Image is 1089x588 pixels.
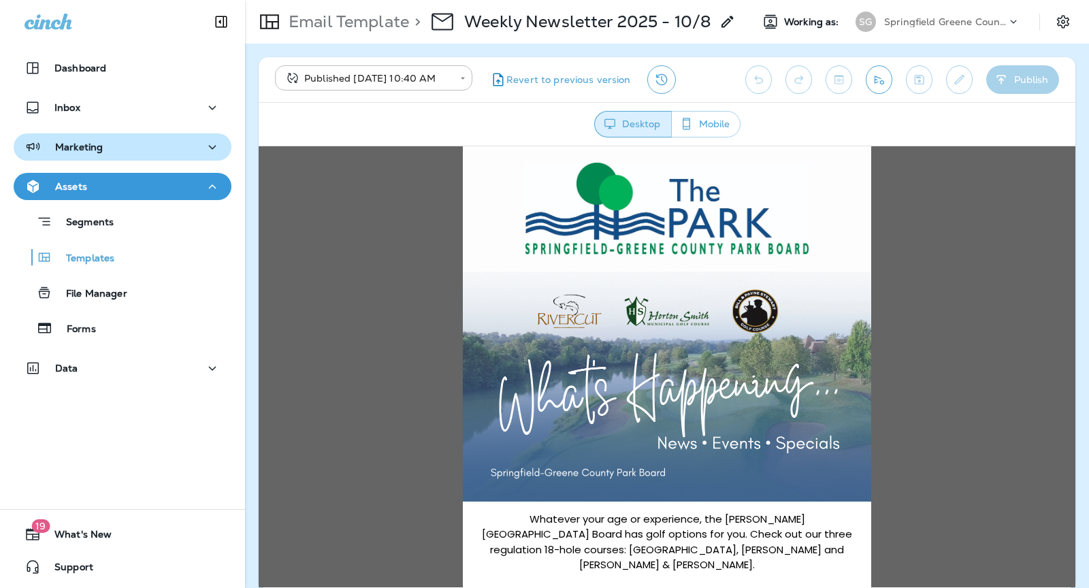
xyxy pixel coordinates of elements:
button: Dashboard [14,54,231,82]
button: Send test email [866,65,892,94]
button: Data [14,355,231,382]
button: Assets [14,173,231,200]
span: Each offering unique challenges for all skill levels or get started at the [PERSON_NAME] Junior G... [231,438,586,483]
span: 19 [31,519,50,533]
button: Marketing [14,133,231,161]
span: Support [41,561,93,578]
button: Collapse Sidebar [202,8,240,35]
button: File Manager [14,278,231,307]
span: Working as: [784,16,842,28]
p: Segments [52,216,114,230]
button: Inbox [14,94,231,121]
p: File Manager [52,288,127,301]
div: Published [DATE] 10:40 AM [285,71,451,85]
span: What's New [41,529,112,545]
p: Email Template [283,12,409,32]
div: SG [856,12,876,32]
p: Assets [55,181,87,192]
p: Springfield Greene County Parks and Golf [884,16,1007,27]
button: 19What's New [14,521,231,548]
button: Templates [14,243,231,272]
button: Segments [14,207,231,236]
button: Forms [14,314,231,342]
p: Marketing [55,142,103,152]
p: Inbox [54,102,80,113]
p: Templates [52,252,114,265]
img: The-Park----Newsletter-Header---blog.png [204,125,613,355]
button: Mobile [671,111,741,137]
img: The-Park.jpg [267,16,550,108]
p: Dashboard [54,63,106,73]
p: Weekly Newsletter 2025 - 10/8 [464,12,711,32]
p: Data [55,363,78,374]
p: > [409,12,421,32]
button: Settings [1051,10,1075,34]
p: Forms [53,323,96,336]
button: Revert to previous version [483,65,636,94]
span: Whatever your age or experience, the [PERSON_NAME][GEOGRAPHIC_DATA] Board has golf options for yo... [223,365,594,426]
span: Revert to previous version [506,73,631,86]
button: View Changelog [647,65,676,94]
button: Support [14,553,231,581]
button: Desktop [594,111,672,137]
